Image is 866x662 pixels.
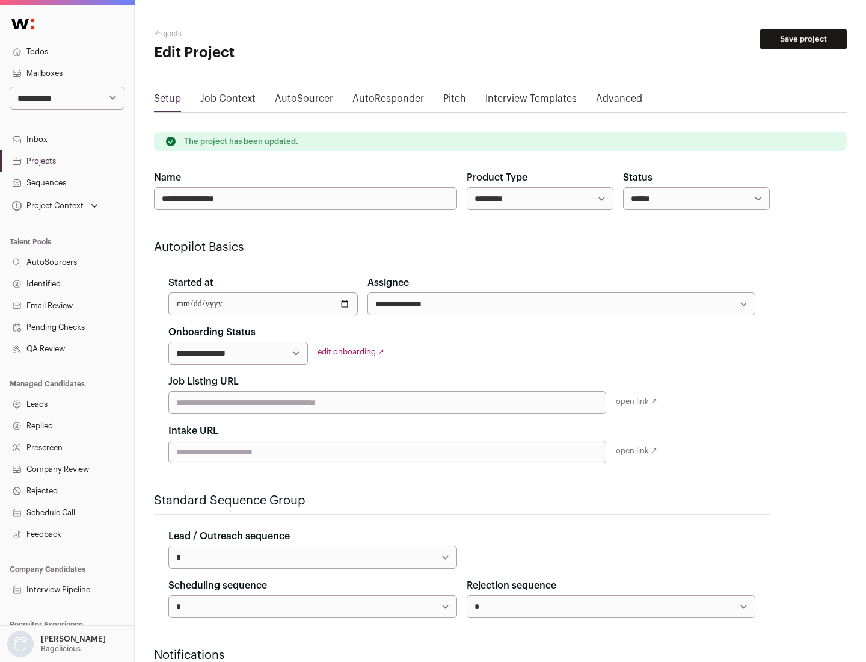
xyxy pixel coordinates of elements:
img: nopic.png [7,631,34,657]
label: Started at [168,276,213,290]
label: Intake URL [168,424,218,438]
a: AutoSourcer [275,91,333,111]
div: Project Context [10,201,84,211]
label: Scheduling sequence [168,578,267,593]
label: Name [154,170,181,185]
button: Open dropdown [10,197,100,214]
p: [PERSON_NAME] [41,634,106,644]
label: Lead / Outreach sequence [168,529,290,543]
button: Save project [760,29,847,49]
p: The project has been updated. [184,137,298,146]
h1: Edit Project [154,43,385,63]
a: Job Context [200,91,256,111]
label: Status [623,170,653,185]
img: Wellfound [5,12,41,36]
h2: Autopilot Basics [154,239,770,256]
a: edit onboarding ↗ [318,348,384,356]
label: Job Listing URL [168,374,239,389]
a: Advanced [596,91,642,111]
h2: Projects [154,29,385,39]
p: Bagelicious [41,644,81,654]
button: Open dropdown [5,631,108,657]
label: Onboarding Status [168,325,256,339]
a: Setup [154,91,181,111]
label: Product Type [467,170,527,185]
a: AutoResponder [352,91,424,111]
a: Pitch [443,91,466,111]
label: Rejection sequence [467,578,556,593]
label: Assignee [367,276,409,290]
h2: Standard Sequence Group [154,492,770,509]
a: Interview Templates [485,91,577,111]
